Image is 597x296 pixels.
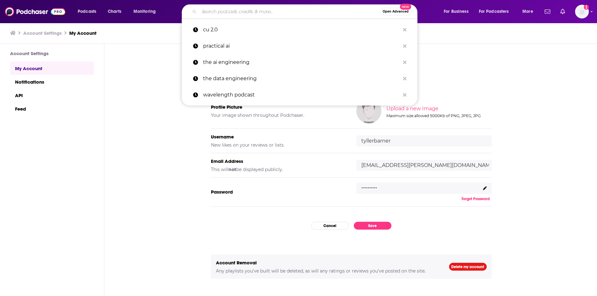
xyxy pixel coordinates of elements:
[211,104,346,110] h5: Profile Picture
[216,260,439,266] h5: Account Removal
[584,5,589,10] svg: Add a profile image
[10,61,94,75] a: My Account
[522,7,533,16] span: More
[182,87,417,103] a: wavelength podcast
[386,113,490,118] div: Maximum size allowed 5000Kb of PNG, JPEG, JPG
[400,4,411,10] span: New
[203,54,400,70] p: the ai engineering
[311,222,349,230] button: Cancel
[542,6,553,17] a: Show notifications dropdown
[188,4,423,19] div: Search podcasts, credits, & more...
[216,268,439,274] h5: Any playlists you've built will be deleted, as will any ratings or reviews you've posted on the s...
[575,5,589,18] img: User Profile
[203,38,400,54] p: practical ai
[361,181,377,190] p: ..........
[479,7,509,16] span: For Podcasters
[460,196,492,201] button: Forgot Password
[439,7,476,17] button: open menu
[104,7,125,17] a: Charts
[211,112,346,118] h5: Your image shown throughout Podchaser.
[203,87,400,103] p: wavelength podcast
[211,142,346,148] h5: New likes on your reviews or lists
[10,88,94,102] a: API
[23,30,62,36] a: Account Settings
[182,22,417,38] a: cu 2.0
[444,7,469,16] span: For Business
[356,160,492,171] input: email
[108,7,121,16] span: Charts
[383,10,409,13] span: Open Advanced
[449,263,487,271] a: Delete my account
[182,54,417,70] a: the ai engineering
[518,7,541,17] button: open menu
[575,5,589,18] button: Show profile menu
[475,7,518,17] button: open menu
[211,189,346,195] h5: Password
[356,98,381,123] img: Your profile image
[78,7,96,16] span: Podcasts
[211,158,346,164] h5: Email Address
[73,7,104,17] button: open menu
[228,167,236,172] b: not
[203,22,400,38] p: cu 2.0
[182,38,417,54] a: practical ai
[10,102,94,115] a: Feed
[10,75,94,88] a: Notifications
[182,70,417,87] a: the data engineering
[69,30,97,36] a: My Account
[129,7,164,17] button: open menu
[5,6,65,18] img: Podchaser - Follow, Share and Rate Podcasts
[211,134,346,140] h5: Username
[203,70,400,87] p: the data engineering
[199,7,380,17] input: Search podcasts, credits, & more...
[356,135,492,146] input: username
[380,8,411,15] button: Open AdvancedNew
[575,5,589,18] span: Logged in as tyllerbarner
[134,7,156,16] span: Monitoring
[354,222,391,230] button: Save
[10,50,94,56] h3: Account Settings
[211,167,346,172] h5: This will be displayed publicly.
[558,6,568,17] a: Show notifications dropdown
